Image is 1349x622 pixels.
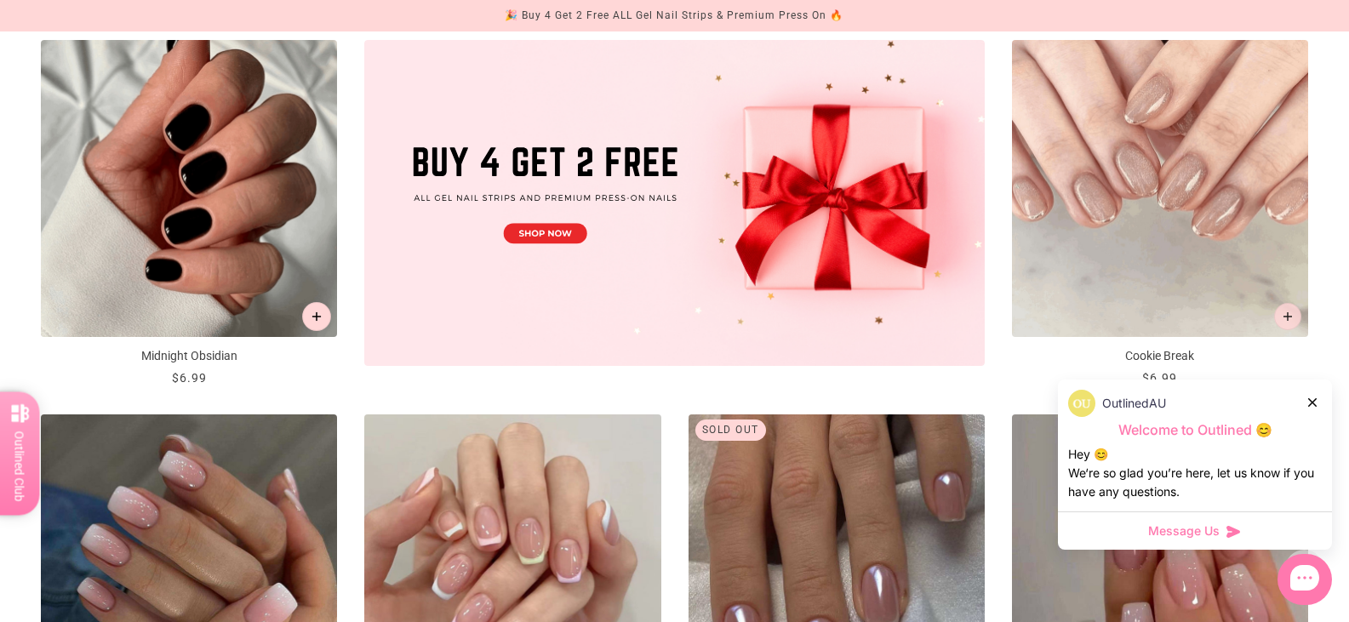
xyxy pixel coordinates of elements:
[1068,390,1095,417] img: data:image/png;base64,iVBORw0KGgoAAAANSUhEUgAAACQAAAAkCAYAAADhAJiYAAACJklEQVR4AexUO28TQRice/mFQxI...
[695,419,766,441] div: Sold out
[1102,394,1166,413] p: OutlinedAU
[172,371,207,385] span: $6.99
[302,302,331,331] button: Add to cart
[1068,445,1322,501] div: Hey 😊 We‘re so glad you’re here, let us know if you have any questions.
[41,347,337,365] p: Midnight Obsidian
[41,40,337,386] a: Midnight Obsidian
[505,7,843,25] div: 🎉 Buy 4 Get 2 Free ALL Gel Nail Strips & Premium Press On 🔥
[1142,371,1177,385] span: $6.99
[1068,421,1322,439] p: Welcome to Outlined 😊
[1274,303,1301,330] button: Add to cart
[41,40,337,336] img: Midnight Obsidian-Press on Manicure-Outlined
[1012,40,1308,386] a: Cookie Break
[1012,347,1308,365] p: Cookie Break
[1148,522,1220,539] span: Message Us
